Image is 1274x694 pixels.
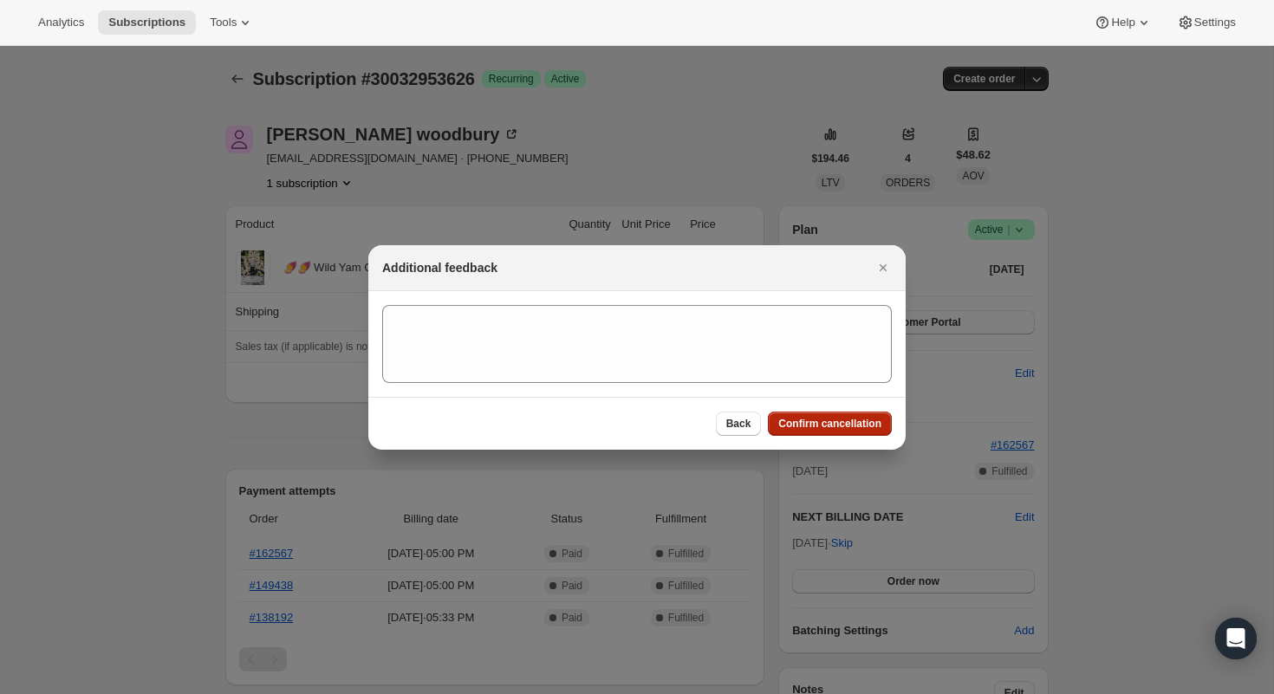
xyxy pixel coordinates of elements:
button: Confirm cancellation [768,412,892,436]
button: Tools [199,10,264,35]
button: Analytics [28,10,94,35]
span: Confirm cancellation [778,417,881,431]
h2: Additional feedback [382,259,497,276]
button: Close [871,256,895,280]
span: Back [726,417,751,431]
span: Subscriptions [108,16,185,29]
div: Open Intercom Messenger [1215,618,1257,659]
button: Subscriptions [98,10,196,35]
button: Back [716,412,762,436]
button: Help [1083,10,1162,35]
span: Analytics [38,16,84,29]
span: Help [1111,16,1134,29]
span: Tools [210,16,237,29]
span: Settings [1194,16,1236,29]
button: Settings [1167,10,1246,35]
